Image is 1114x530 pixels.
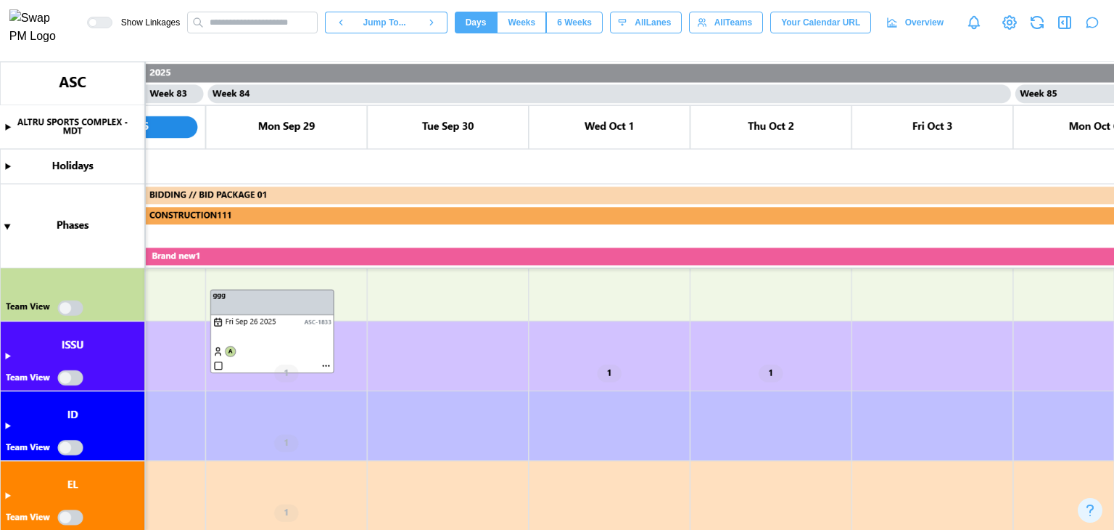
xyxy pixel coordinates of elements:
span: All Teams [714,12,752,33]
button: Refresh Grid [1027,12,1047,33]
a: View Project [999,12,1020,33]
button: Weeks [497,12,546,33]
img: Swap PM Logo [9,9,68,46]
button: Open project assistant [1082,12,1102,33]
button: Open Drawer [1055,12,1075,33]
a: Overview [878,12,954,33]
button: AllLanes [610,12,682,33]
a: Notifications [962,10,986,35]
button: 6 Weeks [546,12,603,33]
span: All Lanes [635,12,671,33]
span: Show Linkages [112,17,180,28]
span: Jump To... [363,12,406,33]
span: Days [466,12,487,33]
button: Days [455,12,498,33]
span: Weeks [508,12,535,33]
span: Your Calendar URL [781,12,860,33]
button: Your Calendar URL [770,12,871,33]
span: Overview [905,12,944,33]
button: Jump To... [356,12,416,33]
button: AllTeams [689,12,763,33]
span: 6 Weeks [557,12,592,33]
